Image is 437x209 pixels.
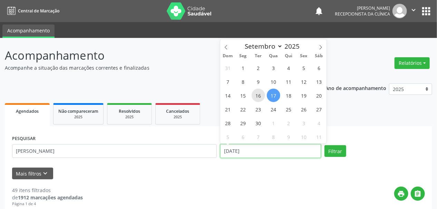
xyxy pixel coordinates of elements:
a: Acompanhamento [2,24,55,38]
span: Setembro 13, 2025 [312,75,326,88]
span: Outubro 5, 2025 [221,130,235,143]
span: Ter [251,54,266,58]
span: Setembro 20, 2025 [312,89,326,102]
button: apps [420,5,432,17]
span: Setembro 12, 2025 [297,75,311,88]
p: Ano de acompanhamento [326,83,387,92]
i: keyboard_arrow_down [42,170,49,177]
span: Setembro 1, 2025 [236,61,250,74]
span: Setembro 27, 2025 [312,102,326,116]
div: [PERSON_NAME] [335,5,390,11]
button: Mais filtroskeyboard_arrow_down [12,168,53,180]
span: Outubro 4, 2025 [312,116,326,130]
span: Setembro 29, 2025 [236,116,250,130]
span: Setembro 4, 2025 [282,61,295,74]
div: de [12,194,83,201]
span: Setembro 15, 2025 [236,89,250,102]
select: Month [241,41,283,51]
input: Selecione um intervalo [220,144,321,158]
span: Setembro 26, 2025 [297,102,311,116]
p: Acompanhe a situação das marcações correntes e finalizadas [5,64,304,71]
span: Setembro 2, 2025 [252,61,265,74]
span: Setembro 7, 2025 [221,75,235,88]
input: Year [283,42,305,51]
label: PESQUISAR [12,133,36,144]
span: Outubro 3, 2025 [297,116,311,130]
span: Setembro 19, 2025 [297,89,311,102]
input: Nome, CNS [12,144,217,158]
span: Outubro 1, 2025 [267,116,280,130]
strong: 1912 marcações agendadas [18,194,83,201]
p: Acompanhamento [5,47,304,64]
span: Setembro 14, 2025 [221,89,235,102]
span: Seg [235,54,251,58]
span: Setembro 16, 2025 [252,89,265,102]
span: Central de Marcação [18,8,59,14]
span: Agosto 31, 2025 [221,61,235,74]
span: Setembro 30, 2025 [252,116,265,130]
span: Setembro 11, 2025 [282,75,295,88]
span: Não compareceram [58,108,98,114]
span: Setembro 17, 2025 [267,89,280,102]
span: Outubro 2, 2025 [282,116,295,130]
span: Outubro 10, 2025 [297,130,311,143]
button: print [394,187,408,201]
span: Setembro 6, 2025 [312,61,326,74]
span: Cancelados [166,108,190,114]
div: 2025 [161,115,195,120]
div: 2025 [58,115,98,120]
span: Dom [220,54,235,58]
button: notifications [314,6,324,16]
span: Outubro 11, 2025 [312,130,326,143]
i: print [398,190,405,198]
span: Setembro 28, 2025 [221,116,235,130]
div: Página 1 de 4 [12,201,83,207]
span: Sáb [311,54,327,58]
img: img [392,4,407,18]
span: Setembro 5, 2025 [297,61,311,74]
span: Qua [266,54,281,58]
span: Qui [281,54,296,58]
a: Central de Marcação [5,5,59,17]
span: Outubro 6, 2025 [236,130,250,143]
span: Recepcionista da clínica [335,11,390,17]
span: Outubro 9, 2025 [282,130,295,143]
span: Outubro 7, 2025 [252,130,265,143]
div: 2025 [112,115,147,120]
button: Filtrar [324,145,346,157]
i:  [410,6,417,14]
button:  [407,4,420,18]
i:  [414,190,422,198]
span: Setembro 3, 2025 [267,61,280,74]
span: Sex [296,54,311,58]
span: Setembro 9, 2025 [252,75,265,88]
span: Setembro 25, 2025 [282,102,295,116]
span: Agendados [16,108,39,114]
span: Resolvidos [119,108,140,114]
span: Setembro 10, 2025 [267,75,280,88]
button:  [411,187,425,201]
span: Setembro 18, 2025 [282,89,295,102]
span: Setembro 23, 2025 [252,102,265,116]
div: 49 itens filtrados [12,187,83,194]
span: Setembro 24, 2025 [267,102,280,116]
button: Relatórios [395,57,430,69]
span: Setembro 21, 2025 [221,102,235,116]
span: Setembro 22, 2025 [236,102,250,116]
span: Outubro 8, 2025 [267,130,280,143]
span: Setembro 8, 2025 [236,75,250,88]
